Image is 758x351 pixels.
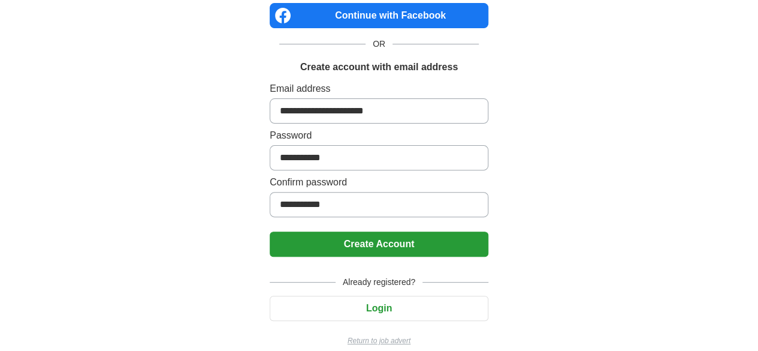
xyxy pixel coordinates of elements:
[270,3,488,28] a: Continue with Facebook
[270,335,488,346] a: Return to job advert
[270,232,488,257] button: Create Account
[270,303,488,313] a: Login
[300,60,458,74] h1: Create account with email address
[366,38,392,50] span: OR
[270,128,488,143] label: Password
[270,82,488,96] label: Email address
[270,296,488,321] button: Login
[336,276,422,289] span: Already registered?
[270,175,488,190] label: Confirm password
